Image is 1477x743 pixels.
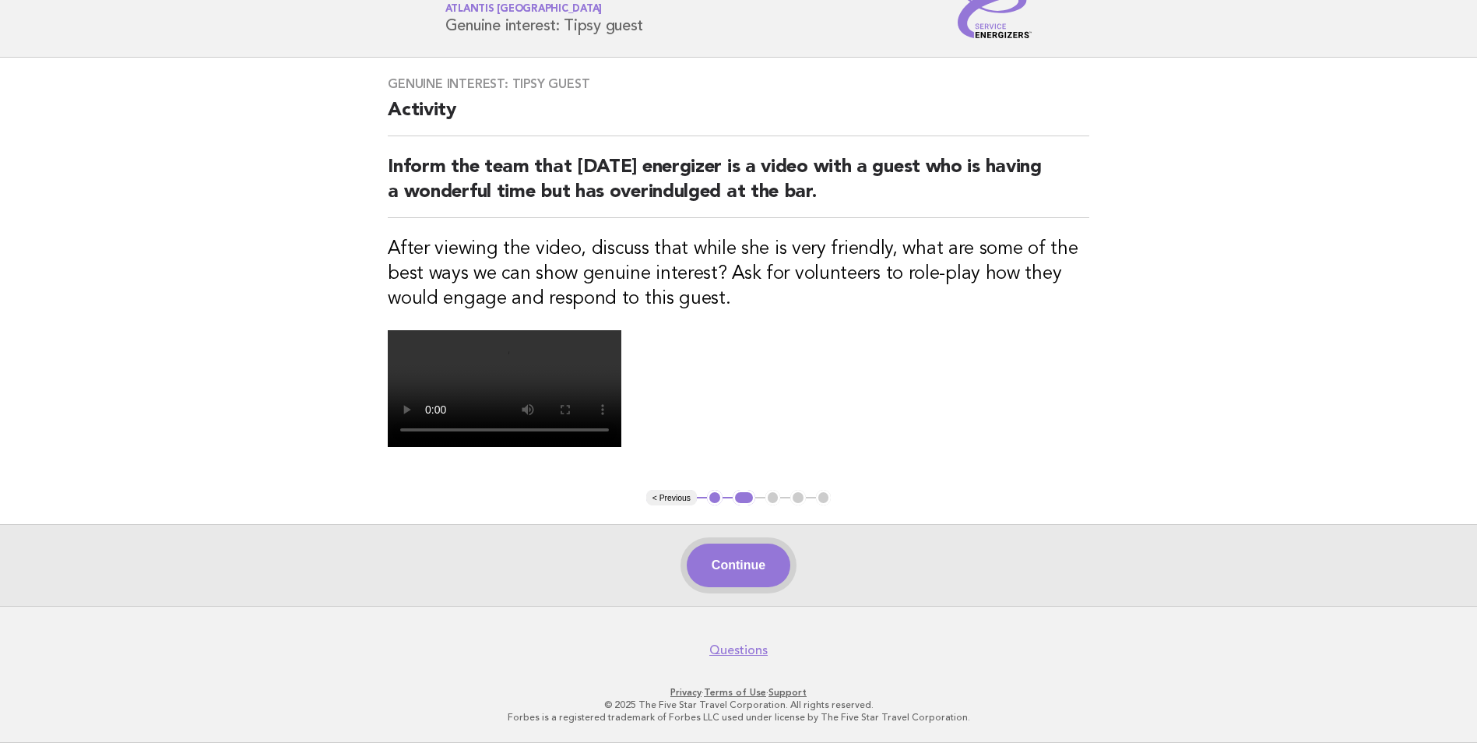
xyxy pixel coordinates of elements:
[707,490,723,505] button: 1
[704,687,766,698] a: Terms of Use
[687,544,790,587] button: Continue
[670,687,702,698] a: Privacy
[388,237,1089,312] h3: After viewing the video, discuss that while she is very friendly, what are some of the best ways ...
[709,643,768,658] a: Questions
[388,76,1089,92] h3: Genuine interest: Tipsy guest
[262,711,1215,724] p: Forbes is a registered trademark of Forbes LLC used under license by The Five Star Travel Corpora...
[733,490,755,505] button: 2
[262,686,1215,699] p: · ·
[768,687,807,698] a: Support
[445,5,603,15] span: Atlantis [GEOGRAPHIC_DATA]
[646,490,697,505] button: < Previous
[388,98,1089,136] h2: Activity
[388,155,1089,218] h2: Inform the team that [DATE] energizer is a video with a guest who is having a wonderful time but ...
[262,699,1215,711] p: © 2025 The Five Star Travel Corporation. All rights reserved.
